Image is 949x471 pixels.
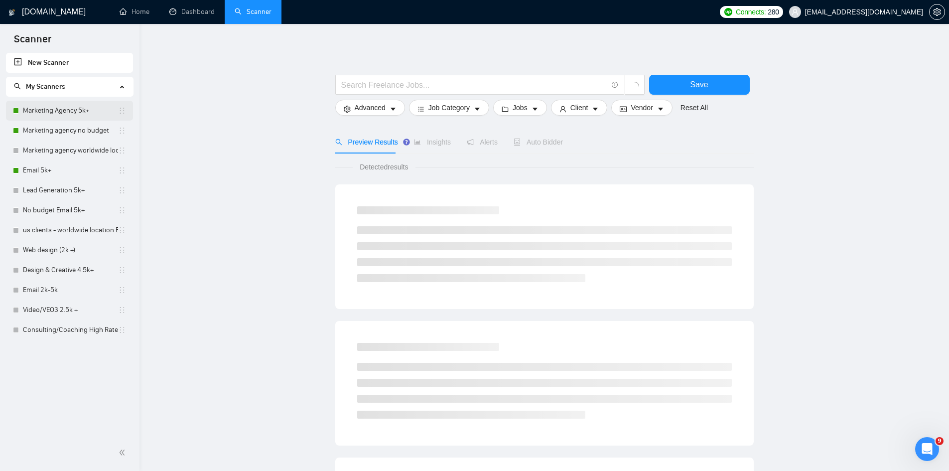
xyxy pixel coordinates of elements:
[26,82,65,91] span: My Scanners
[414,138,451,146] span: Insights
[690,78,708,91] span: Save
[592,105,599,113] span: caret-down
[915,437,939,461] iframe: Intercom live chat
[169,7,215,16] a: dashboardDashboard
[23,121,118,141] a: Marketing agency no budget
[23,200,118,220] a: No budget Email 5k+
[6,260,133,280] li: Design & Creative 4.5k+
[514,139,521,146] span: robot
[630,82,639,91] span: loading
[467,138,498,146] span: Alerts
[14,53,125,73] a: New Scanner
[6,180,133,200] li: Lead Generation 5k+
[570,102,588,113] span: Client
[118,147,126,155] span: holder
[930,8,945,16] span: setting
[474,105,481,113] span: caret-down
[14,82,65,91] span: My Scanners
[335,138,398,146] span: Preview Results
[23,220,118,240] a: us clients - worldwide location Email 5k+
[936,437,944,445] span: 9
[649,75,750,95] button: Save
[120,7,149,16] a: homeHome
[23,180,118,200] a: Lead Generation 5k+
[929,8,945,16] a: setting
[6,121,133,141] li: Marketing agency no budget
[680,102,708,113] a: Reset All
[631,102,653,113] span: Vendor
[390,105,397,113] span: caret-down
[559,105,566,113] span: user
[6,200,133,220] li: No budget Email 5k+
[493,100,547,116] button: folderJobscaret-down
[612,82,618,88] span: info-circle
[6,280,133,300] li: Email 2k-5k
[353,161,415,172] span: Detected results
[118,326,126,334] span: holder
[14,83,21,90] span: search
[6,220,133,240] li: us clients - worldwide location Email 5k+
[513,102,528,113] span: Jobs
[235,7,271,16] a: searchScanner
[23,320,118,340] a: Consulting/Coaching High Rates only
[6,141,133,160] li: Marketing agency worldwide location
[118,306,126,314] span: holder
[335,139,342,146] span: search
[514,138,563,146] span: Auto Bidder
[620,105,627,113] span: idcard
[428,102,470,113] span: Job Category
[23,240,118,260] a: Web design (2k +)
[402,138,411,147] div: Tooltip anchor
[417,105,424,113] span: bars
[736,6,766,17] span: Connects:
[6,320,133,340] li: Consulting/Coaching High Rates only
[118,226,126,234] span: holder
[792,8,799,15] span: user
[23,160,118,180] a: Email 5k+
[6,160,133,180] li: Email 5k+
[118,266,126,274] span: holder
[551,100,608,116] button: userClientcaret-down
[502,105,509,113] span: folder
[355,102,386,113] span: Advanced
[724,8,732,16] img: upwork-logo.png
[23,300,118,320] a: Video/VEO3 2.5k +
[118,246,126,254] span: holder
[6,32,59,53] span: Scanner
[6,240,133,260] li: Web design (2k +)
[119,448,129,458] span: double-left
[409,100,489,116] button: barsJob Categorycaret-down
[8,4,15,20] img: logo
[118,166,126,174] span: holder
[467,139,474,146] span: notification
[118,127,126,135] span: holder
[118,107,126,115] span: holder
[6,53,133,73] li: New Scanner
[23,141,118,160] a: Marketing agency worldwide location
[6,101,133,121] li: Marketing Agency 5k+
[118,286,126,294] span: holder
[414,139,421,146] span: area-chart
[657,105,664,113] span: caret-down
[6,300,133,320] li: Video/VEO3 2.5k +
[118,206,126,214] span: holder
[611,100,672,116] button: idcardVendorcaret-down
[335,100,405,116] button: settingAdvancedcaret-down
[929,4,945,20] button: setting
[118,186,126,194] span: holder
[23,260,118,280] a: Design & Creative 4.5k+
[344,105,351,113] span: setting
[532,105,539,113] span: caret-down
[768,6,779,17] span: 280
[341,79,607,91] input: Search Freelance Jobs...
[23,101,118,121] a: Marketing Agency 5k+
[23,280,118,300] a: Email 2k-5k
